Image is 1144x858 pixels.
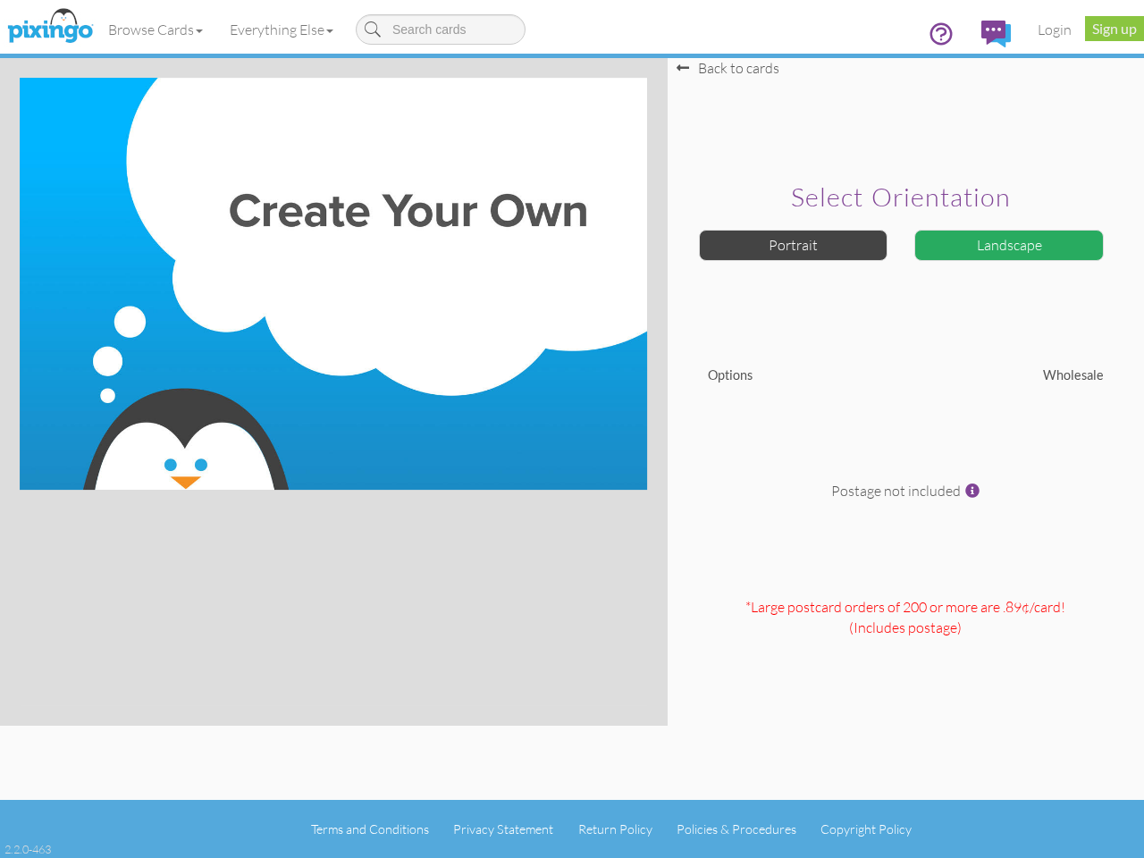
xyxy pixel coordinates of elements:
[677,821,796,837] a: Policies & Procedures
[4,841,51,857] div: 2.2.0-463
[1085,16,1144,41] a: Sign up
[1143,857,1144,858] iframe: Chat
[356,14,526,45] input: Search cards
[820,821,912,837] a: Copyright Policy
[905,366,1117,385] div: Wholesale
[703,183,1099,212] h2: Select orientation
[311,821,429,837] a: Terms and Conditions
[681,597,1131,725] div: *Large postcard orders of 200 or more are .89¢/card! (Includes postage )
[699,230,888,261] div: Portrait
[681,481,1131,588] div: Postage not included
[914,230,1104,261] div: Landscape
[216,7,347,52] a: Everything Else
[20,78,647,490] img: create-your-own-landscape.jpg
[1024,7,1085,52] a: Login
[3,4,97,49] img: pixingo logo
[453,821,553,837] a: Privacy Statement
[981,21,1011,47] img: comments.svg
[578,821,652,837] a: Return Policy
[694,366,906,385] div: Options
[95,7,216,52] a: Browse Cards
